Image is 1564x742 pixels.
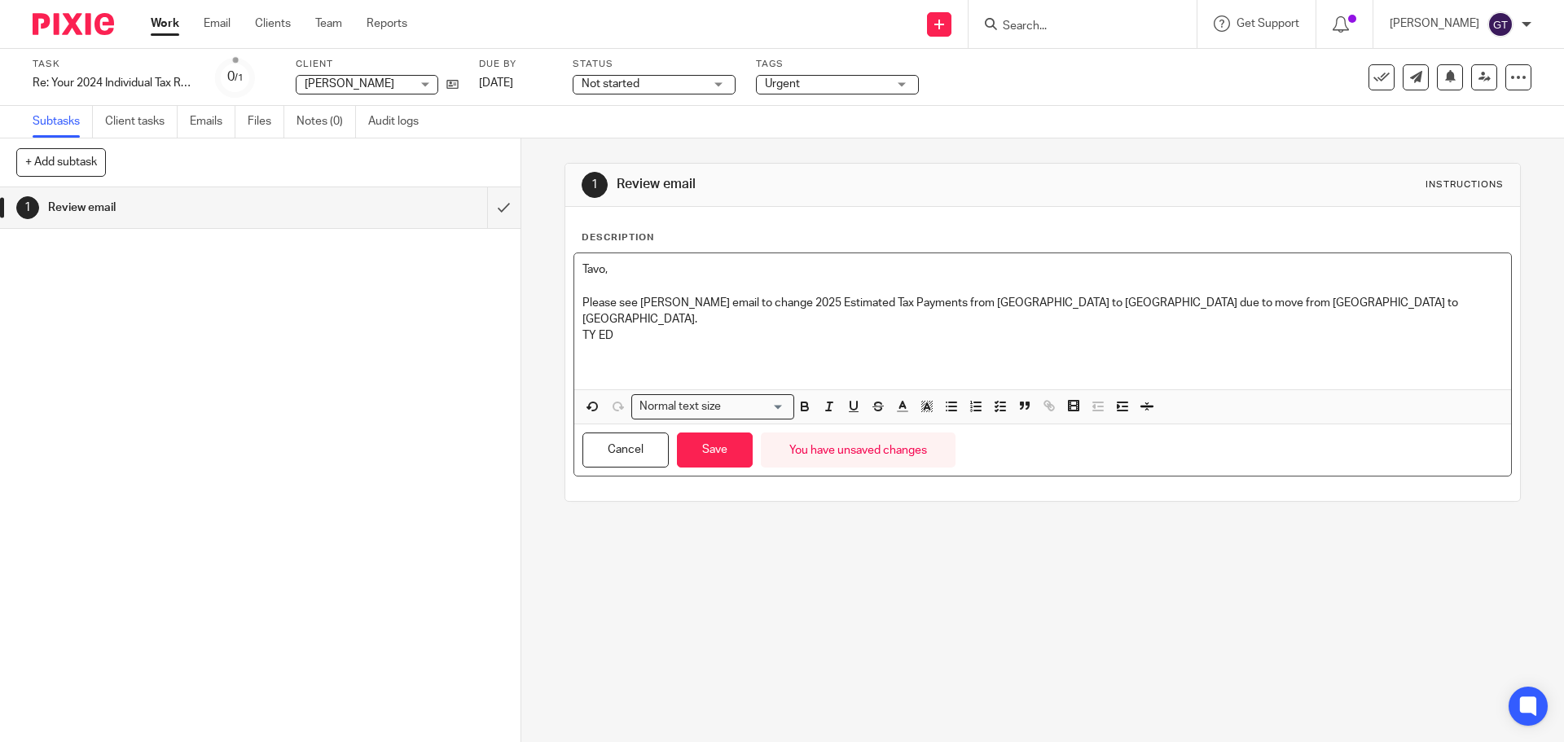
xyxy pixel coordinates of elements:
[635,398,724,415] span: Normal text size
[33,13,114,35] img: Pixie
[582,432,669,468] button: Cancel
[1426,178,1504,191] div: Instructions
[479,58,552,71] label: Due by
[305,78,394,90] span: [PERSON_NAME]
[582,231,654,244] p: Description
[756,58,919,71] label: Tags
[677,432,753,468] button: Save
[33,75,195,91] div: Re: Your 2024 Individual Tax Return is Complete
[479,77,513,89] span: [DATE]
[190,106,235,138] a: Emails
[573,58,736,71] label: Status
[248,106,284,138] a: Files
[227,68,244,86] div: 0
[582,295,1502,328] p: Please see [PERSON_NAME] email to change 2025 Estimated Tax Payments from [GEOGRAPHIC_DATA] to [G...
[235,73,244,82] small: /1
[582,261,1502,278] p: Tavo,
[582,327,1502,344] p: TY ED
[315,15,342,32] a: Team
[368,106,431,138] a: Audit logs
[33,106,93,138] a: Subtasks
[582,172,608,198] div: 1
[105,106,178,138] a: Client tasks
[631,394,794,419] div: Search for option
[151,15,179,32] a: Work
[1390,15,1479,32] p: [PERSON_NAME]
[726,398,784,415] input: Search for option
[255,15,291,32] a: Clients
[16,196,39,219] div: 1
[617,176,1078,193] h1: Review email
[33,58,195,71] label: Task
[296,58,459,71] label: Client
[1237,18,1299,29] span: Get Support
[16,148,106,176] button: + Add subtask
[48,195,330,220] h1: Review email
[1487,11,1513,37] img: svg%3E
[297,106,356,138] a: Notes (0)
[765,78,800,90] span: Urgent
[204,15,231,32] a: Email
[761,432,956,468] div: You have unsaved changes
[1001,20,1148,34] input: Search
[582,78,639,90] span: Not started
[367,15,407,32] a: Reports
